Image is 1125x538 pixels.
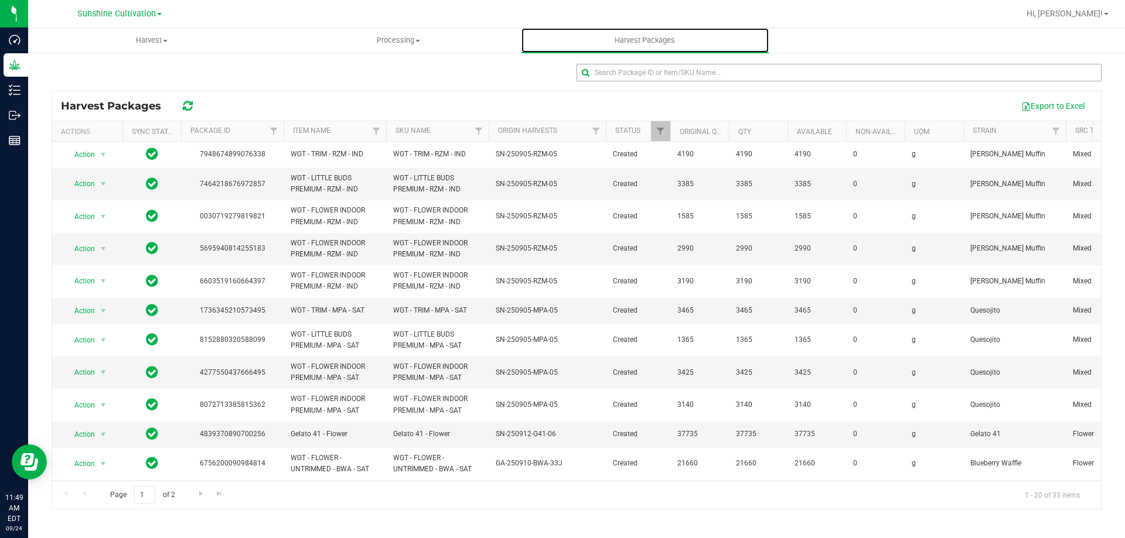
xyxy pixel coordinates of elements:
span: SN-250912-G41-06 [496,429,556,440]
button: Export to Excel [1014,96,1092,116]
span: 3140 [736,399,780,410]
a: Filter [367,121,386,141]
span: WGT - LITTLE BUDS PREMIUM - RZM - IND [393,173,482,195]
span: select [96,364,111,381]
span: Mixed [1073,179,1117,190]
span: 0 [853,211,898,222]
span: Mixed [1073,399,1117,410]
span: 0 [853,429,898,440]
span: g [912,305,956,316]
span: select [96,426,111,443]
span: Mixed [1073,334,1117,345]
div: 7464218676972857 [179,179,285,190]
span: 0 [853,149,898,160]
a: Filter [651,121,670,141]
span: Gelato 41 - Flower [393,429,482,440]
a: Harvest Packages [521,28,768,53]
span: SN-250905-MPA-05 [496,367,558,378]
span: Created [613,367,663,378]
span: 0 [853,458,898,469]
a: Original Qty [680,128,725,136]
span: WGT - FLOWER INDOOR PREMIUM - MPA - SAT [393,361,482,383]
span: WGT - LITTLE BUDS PREMIUM - MPA - SAT [291,329,379,351]
span: Action [64,176,96,192]
a: Sync Status [132,128,177,136]
span: g [912,429,956,440]
span: In Sync [146,364,158,381]
span: WGT - FLOWER INDOOR PREMIUM - RZM - IND [291,270,379,292]
a: Processing [275,28,521,53]
a: Filter [587,121,606,141]
span: [PERSON_NAME] Muffin [970,179,1059,190]
span: WGT - LITTLE BUDS PREMIUM - MPA - SAT [393,329,482,351]
span: 37735 [795,429,839,440]
a: Qty [738,128,751,136]
span: 4190 [795,149,839,160]
p: 09/24 [5,524,23,533]
span: SN-250905-RZM-05 [496,243,557,254]
span: In Sync [146,302,158,318]
inline-svg: Dashboard [9,34,21,46]
a: Go to the next page [192,486,209,502]
p: 11:49 AM EDT [5,492,23,524]
span: Mixed [1073,243,1117,254]
div: 4277550437666495 [179,367,285,378]
span: Flower [1073,429,1117,440]
span: Hi, [PERSON_NAME]! [1027,9,1103,18]
span: WGT - FLOWER - UNTRIMMED - BWA - SAT [291,453,379,475]
span: g [912,179,956,190]
span: 21660 [736,458,780,469]
span: select [96,303,111,319]
span: 3465 [677,305,722,316]
span: 2990 [795,243,839,254]
div: 7948674899076338 [179,149,285,160]
span: 3190 [795,276,839,287]
span: Created [613,211,663,222]
inline-svg: Inventory [9,84,21,96]
a: Src Type [1075,126,1107,135]
div: 1736345210573495 [179,305,285,316]
span: 3140 [677,399,722,410]
span: WGT - FLOWER INDOOR PREMIUM - RZM - IND [291,238,379,260]
span: WGT - TRIM - MPA - SAT [393,305,482,316]
span: Blueberry Waffle [970,458,1059,469]
a: Strain [973,126,997,135]
span: In Sync [146,331,158,348]
span: Quesojito [970,334,1059,345]
span: Action [64,303,96,319]
span: 1585 [736,211,780,222]
span: SN-250905-RZM-05 [496,149,557,160]
input: Search Package ID or Item/SKU Name... [577,64,1102,81]
div: 6603519160664397 [179,276,285,287]
input: 1 [134,486,155,504]
span: 2990 [677,243,722,254]
div: 6756200090984814 [179,458,285,469]
span: 1365 [795,334,839,345]
span: Created [613,429,663,440]
span: Processing [275,35,521,46]
a: SKU Name [396,126,431,135]
span: 3465 [795,305,839,316]
span: 0 [853,276,898,287]
inline-svg: Outbound [9,109,21,121]
span: g [912,458,956,469]
span: Harvest [29,35,274,46]
a: Status [615,126,640,135]
span: 0 [853,305,898,316]
span: [PERSON_NAME] Muffin [970,211,1059,222]
span: Action [64,397,96,413]
span: Created [613,399,663,410]
span: [PERSON_NAME] Muffin [970,149,1059,160]
span: GA-250910-BWA-33J [496,458,562,469]
span: [PERSON_NAME] Muffin [970,276,1059,287]
span: 37735 [677,429,722,440]
a: Package ID [190,126,230,135]
span: Action [64,146,96,163]
span: Mixed [1073,211,1117,222]
span: Action [64,208,96,225]
span: Created [613,458,663,469]
span: 4190 [677,149,722,160]
a: Filter [1046,121,1066,141]
span: In Sync [146,455,158,471]
span: 3425 [677,367,722,378]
